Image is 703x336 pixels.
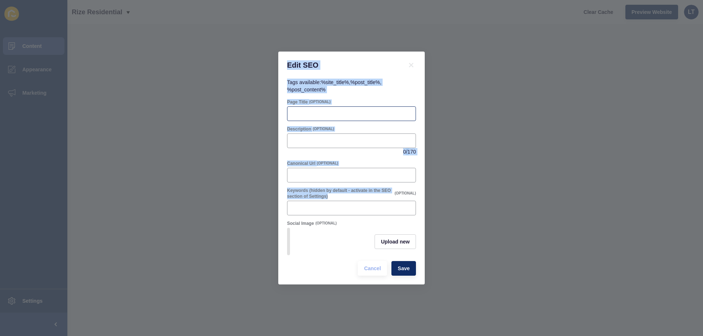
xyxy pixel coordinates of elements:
code: %post_content% [287,87,326,93]
span: (OPTIONAL) [317,161,338,166]
label: Canonical Url [287,161,315,166]
span: Tags available: , , [287,79,382,93]
label: Social Image [287,220,314,226]
span: (OPTIONAL) [315,221,336,226]
span: 170 [408,148,416,155]
span: 0 [403,148,406,155]
h1: Edit SEO [287,60,398,70]
span: (OPTIONAL) [309,99,330,105]
button: Cancel [358,261,387,276]
span: Save [398,265,410,272]
code: %post_title% [350,79,380,85]
span: Cancel [364,265,381,272]
span: / [406,148,408,155]
label: Page Title [287,99,308,105]
span: (OPTIONAL) [313,127,334,132]
button: Upload new [375,234,416,249]
code: %site_title% [321,79,349,85]
label: Description [287,126,311,132]
button: Save [391,261,416,276]
span: (OPTIONAL) [395,191,416,196]
span: Upload new [381,238,410,245]
label: Keywords (hidden by default - activate in the SEO section of Settings) [287,188,393,199]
